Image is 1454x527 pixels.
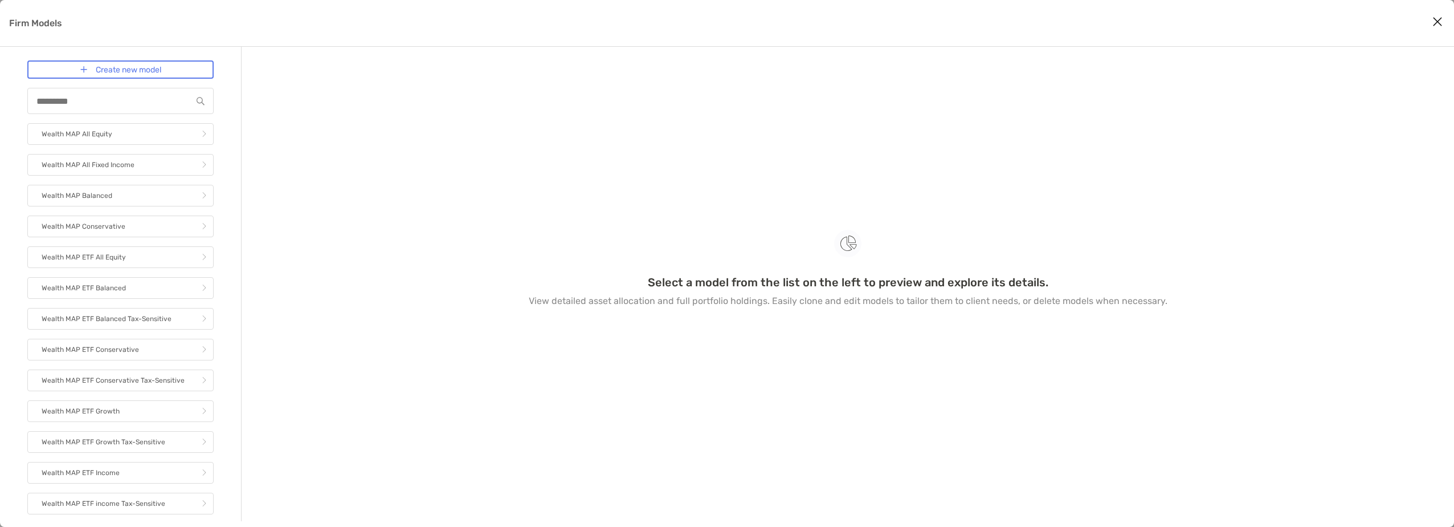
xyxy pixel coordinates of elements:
p: Wealth MAP ETF Growth [42,404,120,419]
p: Wealth MAP Conservative [42,220,125,234]
a: Wealth MAP ETF Growth Tax-Sensitive [27,431,214,453]
p: Wealth MAP ETF Income [42,466,120,480]
p: Wealth MAP ETF Growth Tax-Sensitive [42,435,165,449]
img: input icon [197,97,205,106]
p: Wealth MAP ETF Balanced Tax-Sensitive [42,312,171,326]
a: Wealth MAP ETF Balanced [27,277,214,299]
a: Wealth MAP ETF Conservative Tax-Sensitive [27,370,214,391]
p: Wealth MAP All Fixed Income [42,158,134,172]
p: Wealth MAP All Equity [42,127,112,141]
p: Wealth MAP ETF income Tax-Sensitive [42,497,165,511]
a: Wealth MAP ETF Growth [27,400,214,422]
a: Wealth MAP All Equity [27,123,214,145]
p: Wealth MAP Balanced [42,189,112,203]
p: Wealth MAP ETF Conservative Tax-Sensitive [42,374,185,388]
h3: Select a model from the list on the left to preview and explore its details. [648,275,1048,289]
a: Create new model [27,60,214,79]
a: Wealth MAP Balanced [27,185,214,206]
a: Wealth MAP ETF Income [27,462,214,484]
p: View detailed asset allocation and full portfolio holdings. Easily clone and edit models to tailo... [529,294,1167,308]
button: Close modal [1429,14,1446,31]
p: Wealth MAP ETF All Equity [42,250,126,265]
p: Firm Models [9,16,62,30]
a: Wealth MAP ETF Conservative [27,339,214,360]
p: Wealth MAP ETF Conservative [42,343,139,357]
a: Wealth MAP Conservative [27,216,214,237]
a: Wealth MAP ETF income Tax-Sensitive [27,493,214,514]
a: Wealth MAP ETF Balanced Tax-Sensitive [27,308,214,330]
p: Wealth MAP ETF Balanced [42,281,126,295]
a: Wealth MAP ETF All Equity [27,246,214,268]
a: Wealth MAP All Fixed Income [27,154,214,176]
